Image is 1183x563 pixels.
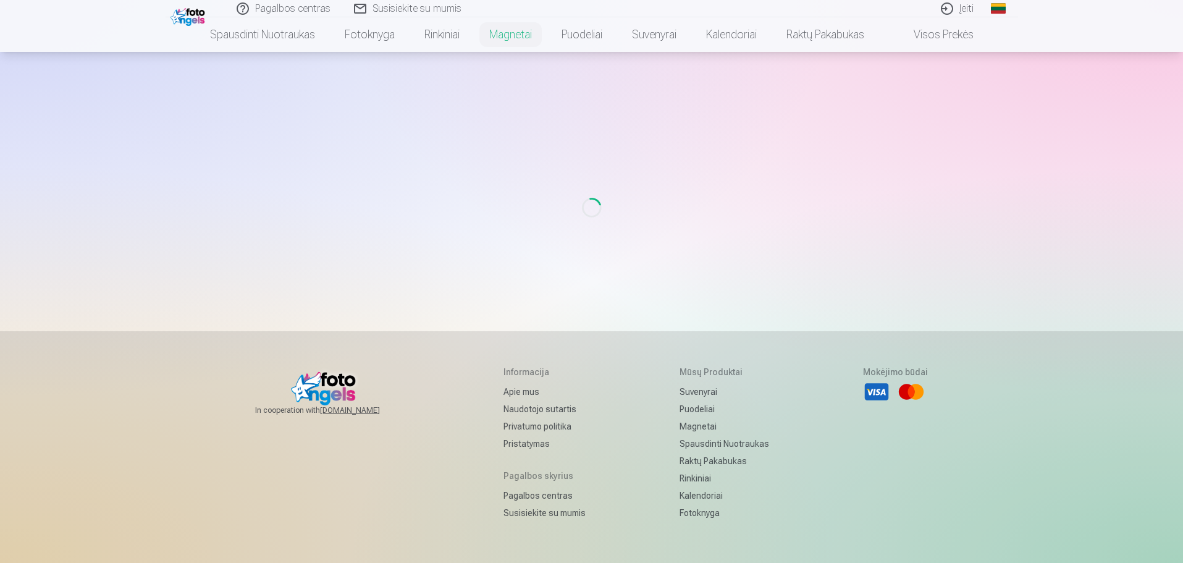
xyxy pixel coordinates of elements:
[680,400,769,418] a: Puodeliai
[680,504,769,522] a: Fotoknyga
[503,400,586,418] a: Naudotojo sutartis
[617,17,691,52] a: Suvenyrai
[503,383,586,400] a: Apie mus
[195,17,330,52] a: Spausdinti nuotraukas
[547,17,617,52] a: Puodeliai
[898,378,925,405] li: Mastercard
[680,383,769,400] a: Suvenyrai
[863,366,928,378] h5: Mokėjimo būdai
[503,470,586,482] h5: Pagalbos skyrius
[772,17,879,52] a: Raktų pakabukas
[410,17,474,52] a: Rinkiniai
[171,5,208,26] img: /fa2
[255,405,410,415] span: In cooperation with
[503,487,586,504] a: Pagalbos centras
[503,418,586,435] a: Privatumo politika
[680,366,769,378] h5: Mūsų produktai
[680,435,769,452] a: Spausdinti nuotraukas
[680,470,769,487] a: Rinkiniai
[863,378,890,405] li: Visa
[503,504,586,522] a: Susisiekite su mumis
[680,487,769,504] a: Kalendoriai
[474,17,547,52] a: Magnetai
[320,405,410,415] a: [DOMAIN_NAME]
[330,17,410,52] a: Fotoknyga
[503,366,586,378] h5: Informacija
[680,452,769,470] a: Raktų pakabukas
[691,17,772,52] a: Kalendoriai
[680,418,769,435] a: Magnetai
[503,435,586,452] a: Pristatymas
[879,17,988,52] a: Visos prekės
